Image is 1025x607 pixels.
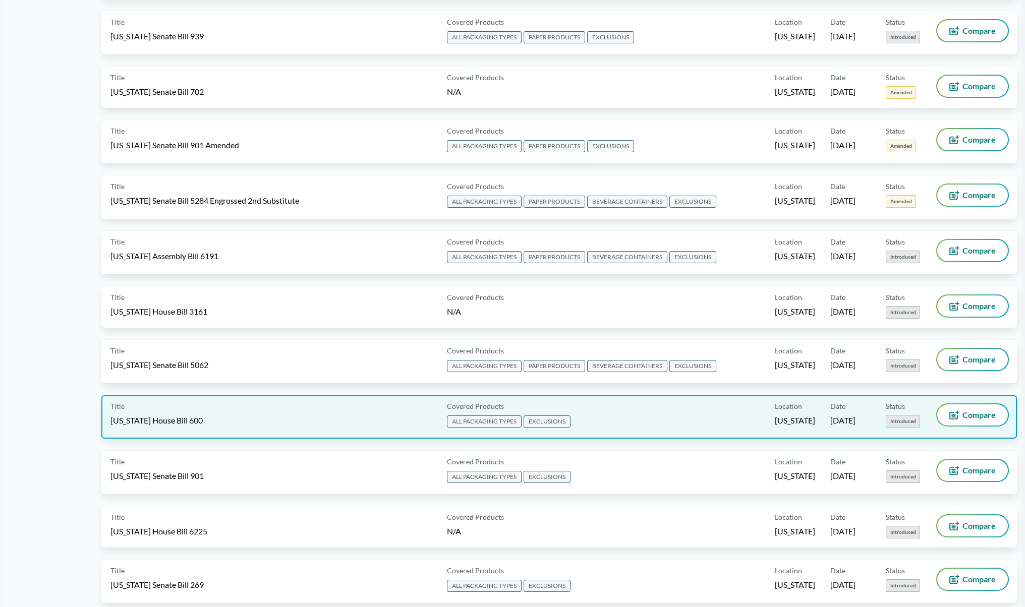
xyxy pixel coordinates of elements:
span: [US_STATE] [775,306,815,317]
span: Title [110,17,125,27]
span: Date [830,292,845,302]
button: Compare [937,240,1008,261]
span: ALL PACKAGING TYPES [447,415,522,428]
span: N/A [447,307,461,316]
span: PAPER PRODUCTS [524,31,585,43]
span: Title [110,345,125,356]
span: EXCLUSIONS [669,251,716,263]
span: [US_STATE] House Bill 3161 [110,306,207,317]
span: [DATE] [830,470,856,481]
span: [US_STATE] Senate Bill 5062 [110,359,208,371]
span: Location [775,345,802,356]
span: Title [110,126,125,136]
button: Compare [937,349,1008,370]
span: Compare [962,466,996,474]
span: Introduced [886,251,920,263]
span: Introduced [886,306,920,319]
span: [US_STATE] [775,195,815,206]
span: Covered Products [447,292,504,302]
span: Covered Products [447,345,504,356]
span: [US_STATE] [775,415,815,426]
span: Covered Products [447,512,504,522]
span: EXCLUSIONS [524,471,571,483]
span: Status [886,512,905,522]
span: BEVERAGE CONTAINERS [587,360,667,372]
span: Covered Products [447,565,504,576]
span: Date [830,126,845,136]
span: Date [830,345,845,356]
span: Status [886,345,905,356]
span: [DATE] [830,195,856,206]
span: [DATE] [830,579,856,590]
span: Location [775,512,802,522]
span: Location [775,72,802,83]
span: Title [110,72,125,83]
span: [US_STATE] Senate Bill 939 [110,31,204,42]
span: [DATE] [830,251,856,262]
span: [US_STATE] Senate Bill 901 [110,470,204,481]
span: Introduced [886,470,920,483]
span: Status [886,236,905,247]
span: ALL PACKAGING TYPES [447,360,522,372]
span: PAPER PRODUCTS [524,360,585,372]
span: Introduced [886,359,920,372]
span: Compare [962,575,996,583]
button: Compare [937,515,1008,536]
span: [US_STATE] [775,251,815,262]
span: Covered Products [447,72,504,83]
button: Compare [937,295,1008,317]
span: Status [886,456,905,467]
span: Location [775,565,802,576]
span: [US_STATE] [775,526,815,537]
span: [US_STATE] Senate Bill 901 Amended [110,140,239,151]
span: ALL PACKAGING TYPES [447,580,522,592]
span: [US_STATE] Senate Bill 269 [110,579,204,590]
span: Compare [962,82,996,90]
span: EXCLUSIONS [669,360,716,372]
span: [US_STATE] House Bill 6225 [110,526,207,537]
span: Compare [962,136,996,144]
span: Date [830,236,845,247]
span: PAPER PRODUCTS [524,196,585,208]
span: Title [110,456,125,467]
span: Location [775,181,802,192]
span: Introduced [886,415,920,428]
span: N/A [447,526,461,536]
span: [US_STATE] [775,470,815,481]
span: Covered Products [447,181,504,192]
span: Status [886,17,905,27]
span: [DATE] [830,31,856,42]
span: Location [775,401,802,411]
span: Compare [962,27,996,35]
span: Introduced [886,526,920,538]
span: ALL PACKAGING TYPES [447,251,522,263]
span: Compare [962,411,996,419]
button: Compare [937,460,1008,481]
span: EXCLUSIONS [669,196,716,208]
span: Amended [886,86,916,99]
span: N/A [447,87,461,96]
span: EXCLUSIONS [524,580,571,592]
span: Status [886,72,905,83]
button: Compare [937,76,1008,97]
span: Location [775,126,802,136]
span: Status [886,292,905,302]
span: ALL PACKAGING TYPES [447,140,522,152]
span: [US_STATE] [775,140,815,151]
span: Date [830,181,845,192]
span: PAPER PRODUCTS [524,140,585,152]
span: Status [886,181,905,192]
span: BEVERAGE CONTAINERS [587,251,667,263]
span: Compare [962,191,996,199]
span: Date [830,72,845,83]
span: EXCLUSIONS [524,415,571,428]
span: Date [830,401,845,411]
span: Location [775,456,802,467]
span: Location [775,292,802,302]
button: Compare [937,569,1008,590]
span: [US_STATE] [775,359,815,371]
span: [US_STATE] Senate Bill 702 [110,86,204,97]
span: Compare [962,302,996,310]
span: Covered Products [447,17,504,27]
button: Compare [937,20,1008,41]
